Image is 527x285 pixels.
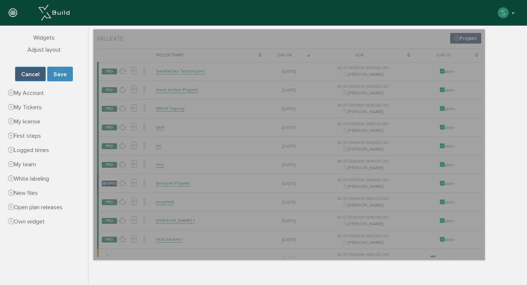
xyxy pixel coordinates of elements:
[14,104,42,111] font: My Tickets
[14,132,41,140] font: First steps
[14,118,40,125] font: My license
[15,67,46,81] button: Cancel
[38,5,70,21] img: xBuild_Logo_Horizontal_White.png
[33,34,55,41] font: Widgets
[14,204,63,211] font: Open plan releases
[14,218,45,225] font: Own widget
[53,71,67,78] font: Save
[14,89,44,97] font: My Account
[490,250,527,285] iframe: Chat Widget
[47,67,73,81] button: Save
[14,147,49,154] font: Logged times
[88,26,527,283] iframe: To enrich screen reader interactions, please activate Accessibility in Grammarly extension settings
[27,46,61,53] font: Adjust layout
[14,189,38,197] font: New files
[21,71,40,78] font: Cancel
[14,175,49,182] font: White labeling
[14,161,36,168] font: My team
